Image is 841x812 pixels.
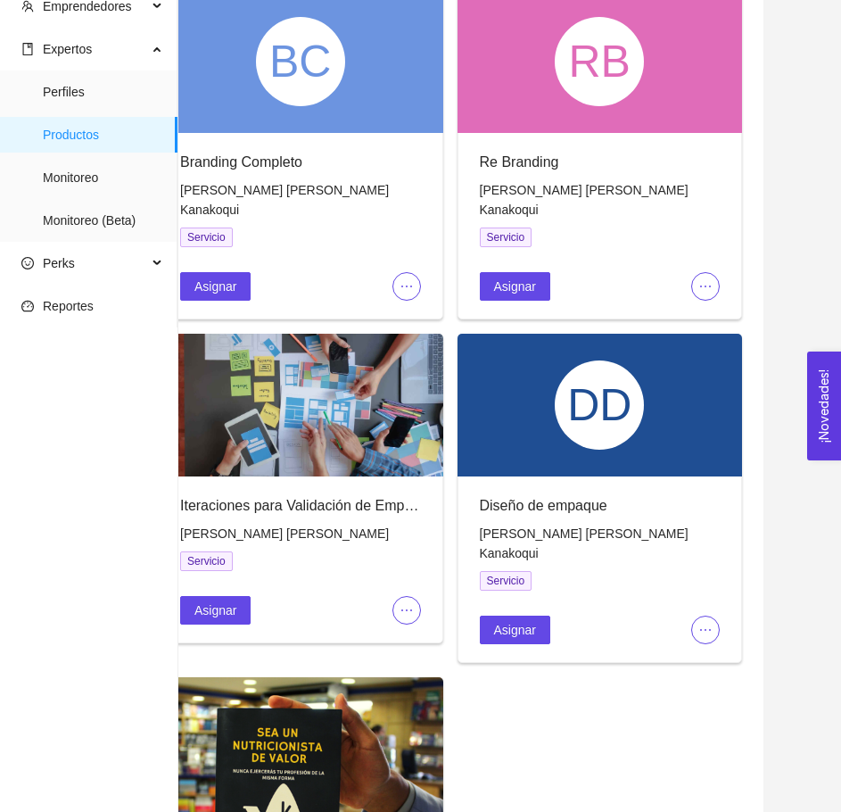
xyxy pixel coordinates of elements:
[393,603,420,617] span: ellipsis
[43,160,163,195] span: Monitoreo
[43,256,75,270] span: Perks
[180,596,251,625] button: Asignar
[256,17,345,106] div: BC
[43,117,163,153] span: Productos
[480,526,688,560] span: [PERSON_NAME] [PERSON_NAME] Kanakoqui
[393,279,420,294] span: ellipsis
[692,623,719,637] span: ellipsis
[480,571,532,591] span: Servicio
[180,526,389,541] span: [PERSON_NAME] [PERSON_NAME]
[691,616,720,644] button: ellipsis
[180,183,389,217] span: [PERSON_NAME] [PERSON_NAME] Kanakoqui
[480,151,721,173] div: Re Branding
[43,42,92,56] span: Expertos
[194,601,236,620] span: Asignar
[692,279,719,294] span: ellipsis
[494,277,536,296] span: Asignar
[555,17,644,106] div: RB
[480,183,688,217] span: [PERSON_NAME] [PERSON_NAME] Kanakoqui
[180,228,233,247] span: Servicio
[392,596,421,625] button: ellipsis
[494,620,536,640] span: Asignar
[21,257,34,269] span: smile
[43,74,163,110] span: Perfiles
[480,228,532,247] span: Servicio
[480,272,550,301] button: Asignar
[480,616,550,644] button: Asignar
[21,300,34,312] span: dashboard
[807,352,841,460] button: Open Feedback Widget
[180,494,421,517] div: Iteraciones para Validación de Empaque
[194,277,236,296] span: Asignar
[21,43,34,55] span: book
[180,272,251,301] button: Asignar
[43,299,94,313] span: Reportes
[691,272,720,301] button: ellipsis
[555,360,644,450] div: DD
[43,203,163,238] span: Monitoreo (Beta)
[180,551,233,571] span: Servicio
[392,272,421,301] button: ellipsis
[480,494,721,517] div: Diseño de empaque
[180,151,421,173] div: Branding Completo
